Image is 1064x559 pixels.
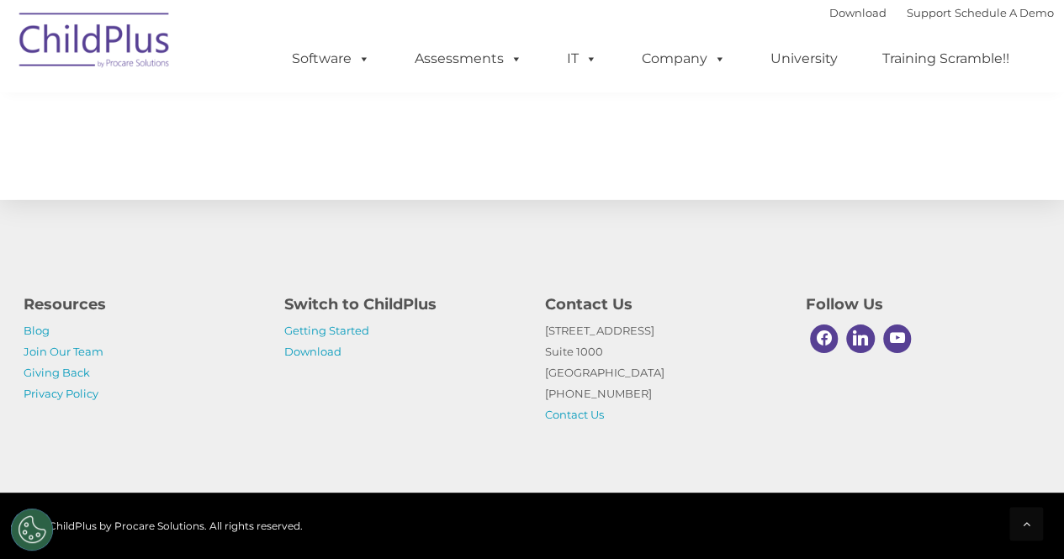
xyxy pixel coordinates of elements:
button: Cookies Settings [11,509,53,551]
h4: Contact Us [545,293,781,316]
a: Privacy Policy [24,387,98,400]
h4: Switch to ChildPlus [284,293,520,316]
span: Phone number [234,180,305,192]
a: Company [625,42,743,76]
h4: Follow Us [806,293,1041,316]
a: Training Scramble!! [865,42,1026,76]
a: Download [829,6,887,19]
a: IT [550,42,614,76]
a: Getting Started [284,324,369,337]
a: Join Our Team [24,345,103,358]
a: Download [284,345,341,358]
a: Youtube [879,320,916,357]
a: Linkedin [842,320,879,357]
p: [STREET_ADDRESS] Suite 1000 [GEOGRAPHIC_DATA] [PHONE_NUMBER] [545,320,781,425]
font: | [829,6,1054,19]
a: Contact Us [545,408,604,421]
img: ChildPlus by Procare Solutions [11,1,179,85]
a: Support [907,6,951,19]
a: University [754,42,855,76]
a: Assessments [398,42,539,76]
a: Blog [24,324,50,337]
h4: Resources [24,293,259,316]
span: Last name [234,111,285,124]
a: Facebook [806,320,843,357]
span: © 2025 ChildPlus by Procare Solutions. All rights reserved. [11,519,303,532]
a: Software [275,42,387,76]
a: Giving Back [24,366,90,379]
a: Schedule A Demo [955,6,1054,19]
